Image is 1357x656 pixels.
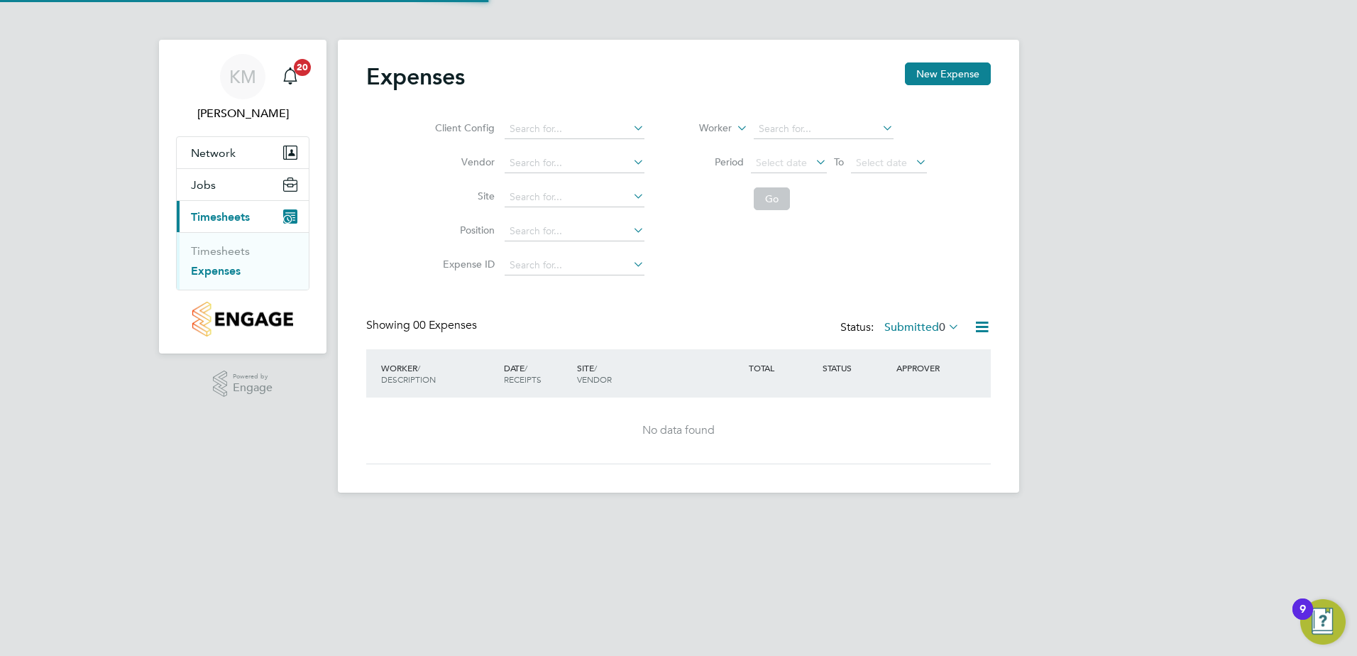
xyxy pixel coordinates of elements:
div: Timesheets [177,232,309,290]
span: 20 [294,59,311,76]
input: Search for... [505,256,644,275]
div: DATE [500,355,574,392]
label: Expense ID [431,258,495,270]
button: Jobs [177,169,309,200]
label: Position [431,224,495,236]
span: Engage [233,382,273,394]
input: Search for... [505,187,644,207]
button: Network [177,137,309,168]
input: Search for... [505,222,644,241]
span: VENDOR [577,373,612,385]
a: KM[PERSON_NAME] [176,54,309,122]
span: Jobs [191,178,216,192]
input: Search for... [505,119,644,139]
img: countryside-properties-logo-retina.png [192,302,292,337]
label: Worker [668,121,732,136]
a: Expenses [191,264,241,278]
span: To [830,153,848,171]
button: New Expense [905,62,991,85]
button: Timesheets [177,201,309,232]
span: Timesheets [191,210,250,224]
a: Powered byEngage [213,371,273,398]
label: Client Config [431,121,495,134]
label: Site [431,190,495,202]
label: Submitted [884,320,960,334]
span: KM [229,67,256,86]
div: Status: [840,318,962,338]
div: STATUS [819,355,893,381]
span: DESCRIPTION [381,373,436,385]
span: / [524,362,527,373]
button: Go [754,187,790,210]
h2: Expenses [366,62,465,91]
a: Timesheets [191,244,250,258]
span: 0 [939,320,945,334]
div: SITE [573,355,745,392]
input: Search for... [754,119,894,139]
div: WORKER [378,355,500,392]
div: APPROVER [893,355,967,381]
span: Kyle Munden [176,105,309,122]
span: Network [191,146,236,160]
span: / [594,362,597,373]
a: Go to home page [176,302,309,337]
button: Open Resource Center, 9 new notifications [1300,599,1346,645]
label: Vendor [431,155,495,168]
span: Select date [856,156,907,169]
span: / [417,362,420,373]
div: TOTAL [745,355,819,381]
span: Powered by [233,371,273,383]
span: 00 Expenses [413,318,477,332]
div: No data found [380,423,977,438]
span: Select date [756,156,807,169]
a: 20 [276,54,304,99]
span: RECEIPTS [504,373,542,385]
input: Search for... [505,153,644,173]
div: 9 [1300,609,1306,628]
div: Showing [366,318,480,333]
label: Period [680,155,744,168]
nav: Main navigation [159,40,326,354]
